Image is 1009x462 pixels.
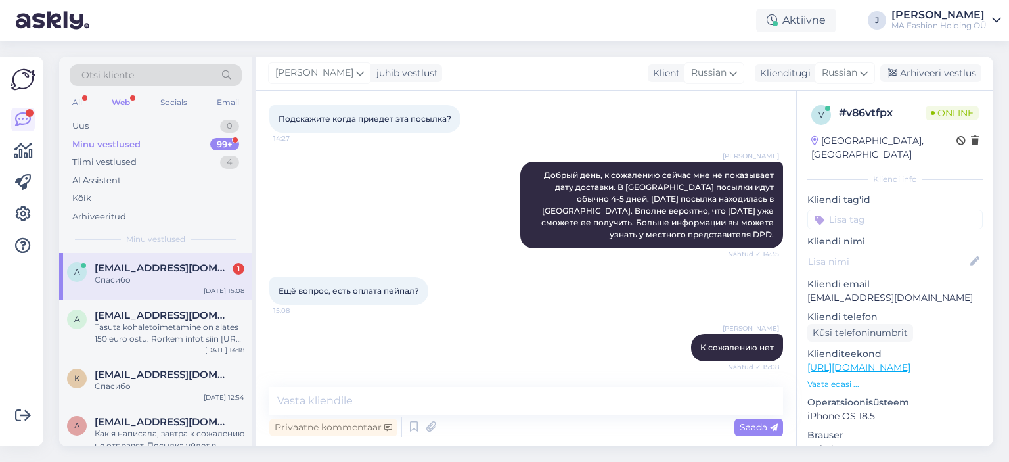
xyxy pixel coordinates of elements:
[205,345,244,355] div: [DATE] 14:18
[72,192,91,205] div: Kõik
[807,210,983,229] input: Lisa tag
[74,314,80,324] span: a
[95,428,244,451] div: Как я написала, завтра к сожалению не отправят. Посылка уйдет в четверг, я очень надеюсь что она ...
[807,361,910,373] a: [URL][DOMAIN_NAME]
[95,262,231,274] span: alusik1000@gmail.com
[220,156,239,169] div: 4
[273,306,323,315] span: 15:08
[926,106,979,120] span: Online
[275,66,353,80] span: [PERSON_NAME]
[72,120,89,133] div: Uus
[279,286,419,296] span: Ещё вопрос, есть оплата пейпал?
[70,94,85,111] div: All
[723,151,779,161] span: [PERSON_NAME]
[807,428,983,442] p: Brauser
[648,66,680,80] div: Klient
[233,263,244,275] div: 1
[95,274,244,286] div: Спасибо
[72,138,141,151] div: Minu vestlused
[72,156,137,169] div: Tiimi vestlused
[891,20,987,31] div: MA Fashion Holding OÜ
[811,134,956,162] div: [GEOGRAPHIC_DATA], [GEOGRAPHIC_DATA]
[839,105,926,121] div: # v86vtfpx
[109,94,133,111] div: Web
[204,392,244,402] div: [DATE] 12:54
[807,442,983,456] p: Safari 18.5
[95,416,231,428] span: a.cherkashina1992@gmail.com
[273,133,323,143] span: 14:27
[691,66,727,80] span: Russian
[95,381,244,392] div: Спасибо
[756,9,836,32] div: Aktiivne
[72,210,126,223] div: Arhiveeritud
[74,373,80,383] span: k
[807,347,983,361] p: Klienditeekond
[728,362,779,372] span: Nähtud ✓ 15:08
[541,170,776,239] span: Добрый день, к сожалению сейчас мне не показывает дату доставки. В [GEOGRAPHIC_DATA] посылки идут...
[868,11,886,30] div: J
[807,291,983,305] p: [EMAIL_ADDRESS][DOMAIN_NAME]
[210,138,239,151] div: 99+
[755,66,811,80] div: Klienditugi
[822,66,857,80] span: Russian
[807,277,983,291] p: Kliendi email
[807,324,913,342] div: Küsi telefoninumbrit
[214,94,242,111] div: Email
[807,396,983,409] p: Operatsioonisüsteem
[72,174,121,187] div: AI Assistent
[807,173,983,185] div: Kliendi info
[891,10,1001,31] a: [PERSON_NAME]MA Fashion Holding OÜ
[279,114,451,124] span: Подскажите когда приедет эта посылка?
[220,120,239,133] div: 0
[74,421,80,430] span: a
[807,379,983,390] p: Vaata edasi ...
[95,310,231,321] span: aga.oller@gmail.com
[807,235,983,248] p: Kliendi nimi
[808,254,968,269] input: Lisa nimi
[807,409,983,423] p: iPhone OS 18.5
[204,286,244,296] div: [DATE] 15:08
[728,249,779,259] span: Nähtud ✓ 14:35
[126,233,185,245] span: Minu vestlused
[371,66,438,80] div: juhib vestlust
[95,321,244,345] div: Tasuta kohaletoimetamine on alates 150 euro ostu. Rorkem infot siin [URL][DOMAIN_NAME]
[740,421,778,433] span: Saada
[95,369,231,381] span: ksenija.logunova@gmail.com
[807,310,983,324] p: Kliendi telefon
[818,110,824,120] span: v
[891,10,987,20] div: [PERSON_NAME]
[807,193,983,207] p: Kliendi tag'id
[880,64,981,82] div: Arhiveeri vestlus
[81,68,134,82] span: Otsi kliente
[269,419,397,436] div: Privaatne kommentaar
[723,323,779,333] span: [PERSON_NAME]
[700,342,774,352] span: К сожалению нет
[74,267,80,277] span: a
[11,67,35,92] img: Askly Logo
[158,94,190,111] div: Socials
